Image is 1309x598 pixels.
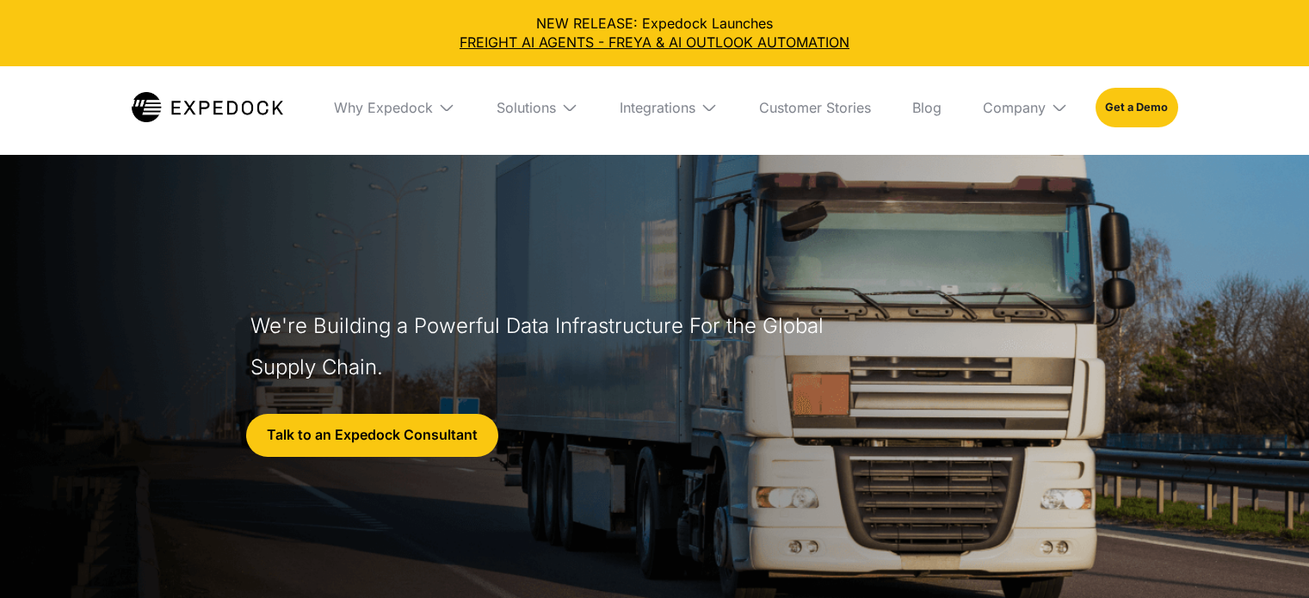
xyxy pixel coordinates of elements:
[497,99,556,116] div: Solutions
[745,66,885,149] a: Customer Stories
[250,305,832,388] h1: We're Building a Powerful Data Infrastructure For the Global Supply Chain.
[246,414,498,457] a: Talk to an Expedock Consultant
[969,66,1082,149] div: Company
[334,99,433,116] div: Why Expedock
[14,33,1295,52] a: FREIGHT AI AGENTS - FREYA & AI OUTLOOK AUTOMATION
[620,99,695,116] div: Integrations
[14,14,1295,52] div: NEW RELEASE: Expedock Launches
[320,66,469,149] div: Why Expedock
[606,66,732,149] div: Integrations
[898,66,955,149] a: Blog
[1096,88,1177,127] a: Get a Demo
[983,99,1046,116] div: Company
[483,66,592,149] div: Solutions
